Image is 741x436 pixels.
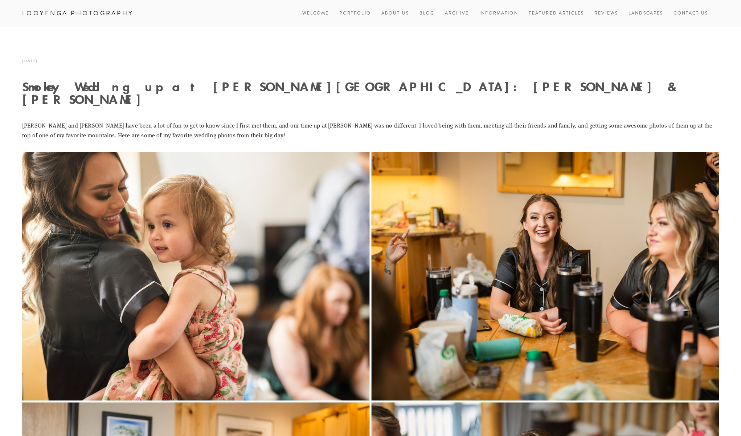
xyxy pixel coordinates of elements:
[22,120,719,140] p: [PERSON_NAME] and [PERSON_NAME] have been a lot of fun to get to know since I first met them, and...
[629,8,663,18] a: Landscapes
[674,8,708,18] a: Contact Us
[445,8,469,18] a: Archive
[594,8,618,18] a: Reviews
[22,56,38,66] time: [DATE]
[529,8,584,18] a: Featured Articles
[339,10,370,16] a: Portfolio
[22,80,719,106] h1: Smokey Wedding up at [PERSON_NAME][GEOGRAPHIC_DATA]: [PERSON_NAME] & [PERSON_NAME]
[302,8,329,18] a: Welcome
[419,8,435,18] a: Blog
[17,7,139,20] a: Looyenga Photography
[479,10,518,16] a: Information
[381,8,409,18] a: About Us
